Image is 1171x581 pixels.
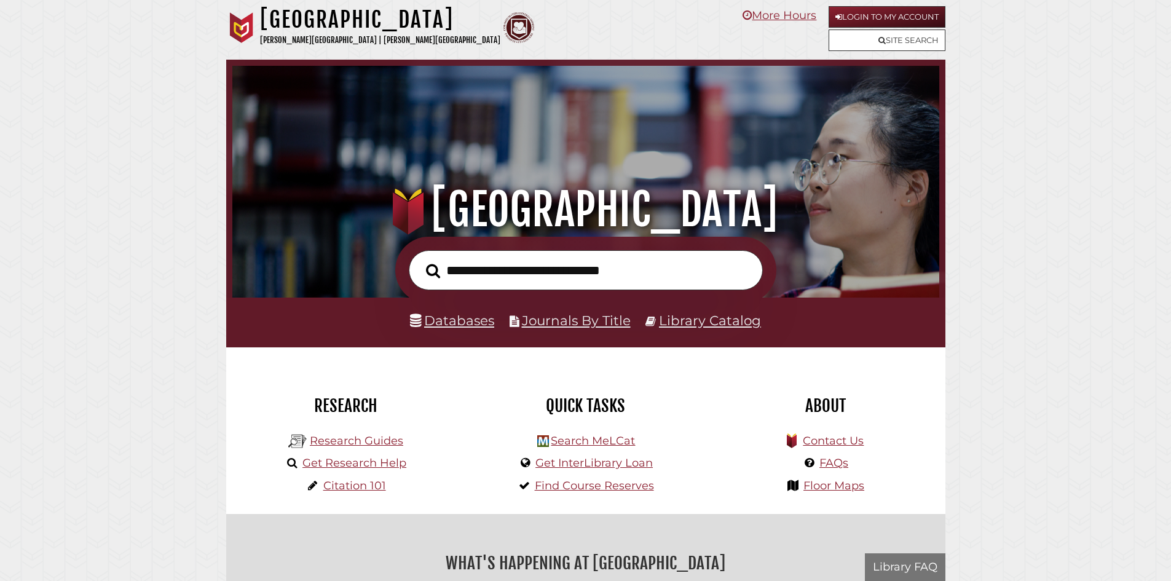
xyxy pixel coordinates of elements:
[323,479,386,492] a: Citation 101
[803,479,864,492] a: Floor Maps
[537,435,549,447] img: Hekman Library Logo
[659,312,761,328] a: Library Catalog
[819,456,848,470] a: FAQs
[715,395,936,416] h2: About
[235,395,457,416] h2: Research
[535,456,653,470] a: Get InterLibrary Loan
[250,183,921,237] h1: [GEOGRAPHIC_DATA]
[310,434,403,448] a: Research Guides
[535,479,654,492] a: Find Course Reserves
[226,12,257,43] img: Calvin University
[235,549,936,577] h2: What's Happening at [GEOGRAPHIC_DATA]
[503,12,534,43] img: Calvin Theological Seminary
[260,6,500,33] h1: [GEOGRAPHIC_DATA]
[260,33,500,47] p: [PERSON_NAME][GEOGRAPHIC_DATA] | [PERSON_NAME][GEOGRAPHIC_DATA]
[475,395,696,416] h2: Quick Tasks
[829,6,945,28] a: Login to My Account
[522,312,631,328] a: Journals By Title
[420,260,446,282] button: Search
[302,456,406,470] a: Get Research Help
[829,30,945,51] a: Site Search
[551,434,635,448] a: Search MeLCat
[426,263,440,279] i: Search
[288,432,307,451] img: Hekman Library Logo
[803,434,864,448] a: Contact Us
[743,9,816,22] a: More Hours
[410,312,494,328] a: Databases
